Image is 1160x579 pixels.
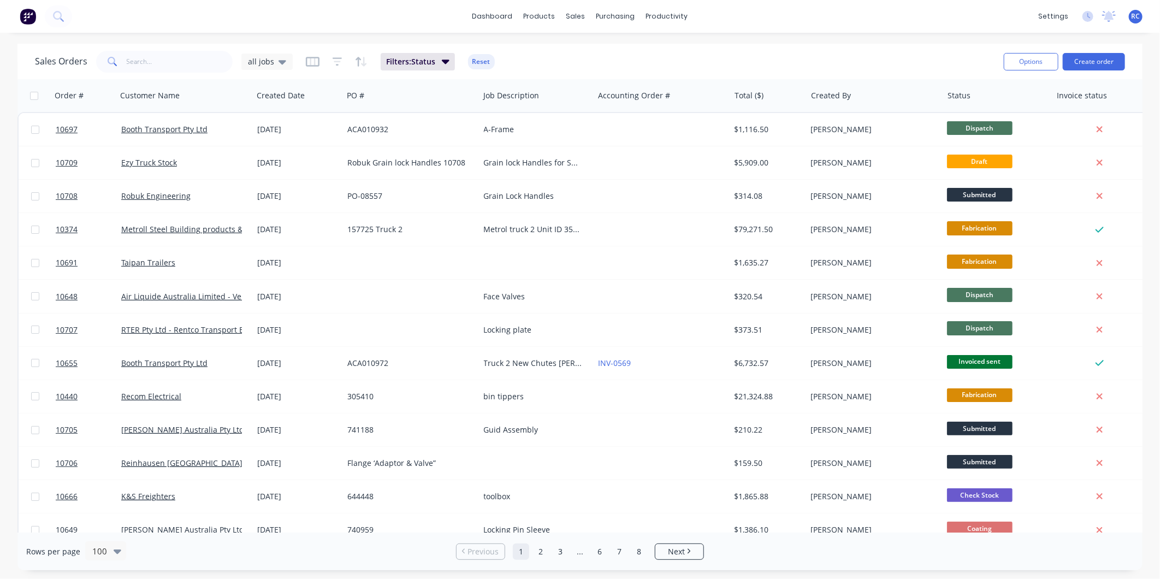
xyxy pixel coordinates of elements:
span: Dispatch [947,288,1013,302]
div: 644448 [347,491,469,502]
span: Coating [947,522,1013,535]
div: PO-08557 [347,191,469,202]
div: [PERSON_NAME] [810,324,932,335]
div: 740959 [347,524,469,535]
div: Robuk Grain lock Handles 10708 [347,157,469,168]
a: 10649 [56,513,121,546]
div: products [518,8,561,25]
div: [PERSON_NAME] [810,224,932,235]
span: Dispatch [947,121,1013,135]
div: ACA010972 [347,358,469,369]
a: Page 8 [631,543,647,560]
span: Draft [947,155,1013,168]
div: Job Description [483,90,539,101]
a: Page 1 is your current page [513,543,529,560]
div: A-Frame [484,124,584,135]
span: 10648 [56,291,78,302]
a: 10706 [56,447,121,480]
div: $1,116.50 [735,124,799,135]
span: 10440 [56,391,78,402]
div: [PERSON_NAME] [810,157,932,168]
div: bin tippers [484,391,584,402]
span: RC [1132,11,1140,21]
div: Metrol truck 2 Unit ID 354323 [VEHICLE_IDENTIFICATION_NUMBER] / 6M60316531 [484,224,584,235]
button: Options [1004,53,1058,70]
img: Factory [20,8,36,25]
span: 10691 [56,257,78,268]
span: Fabrication [947,388,1013,402]
span: Fabrication [947,255,1013,268]
div: purchasing [591,8,641,25]
span: Fabrication [947,221,1013,235]
a: 10655 [56,347,121,380]
a: K&S Freighters [121,491,175,501]
div: [PERSON_NAME] [810,257,932,268]
div: [DATE] [257,224,339,235]
span: 10707 [56,324,78,335]
div: [PERSON_NAME] [810,291,932,302]
ul: Pagination [452,543,708,560]
div: Status [948,90,970,101]
span: all jobs [248,56,274,67]
div: 157725 Truck 2 [347,224,469,235]
div: [DATE] [257,191,339,202]
span: Submitted [947,188,1013,202]
input: Search... [127,51,233,73]
span: 10666 [56,491,78,502]
div: [PERSON_NAME] [810,358,932,369]
span: Dispatch [947,321,1013,335]
div: Customer Name [120,90,180,101]
a: Page 2 [532,543,549,560]
a: Air Liquide Australia Limited - Vendor: AU_457348 [121,291,303,302]
span: 10697 [56,124,78,135]
div: $79,271.50 [735,224,799,235]
span: 10708 [56,191,78,202]
button: Create order [1063,53,1125,70]
div: [PERSON_NAME] [810,458,932,469]
div: Created Date [257,90,305,101]
a: 10697 [56,113,121,146]
a: Previous page [457,546,505,557]
button: Reset [468,54,495,69]
span: Submitted [947,422,1013,435]
a: Next page [655,546,703,557]
div: [DATE] [257,358,339,369]
span: Filters: Status [386,56,435,67]
a: Ezy Truck Stock [121,157,177,168]
span: 10709 [56,157,78,168]
div: settings [1033,8,1074,25]
div: 741188 [347,424,469,435]
a: Reinhausen [GEOGRAPHIC_DATA] [121,458,242,468]
div: $210.22 [735,424,799,435]
a: Page 6 [591,543,608,560]
a: Page 3 [552,543,569,560]
div: $314.08 [735,191,799,202]
div: [DATE] [257,424,339,435]
a: 10707 [56,314,121,346]
span: Invoiced sent [947,355,1013,369]
div: [PERSON_NAME] [810,124,932,135]
div: Locking Pin Sleeve [484,524,584,535]
div: [PERSON_NAME] [810,191,932,202]
a: Jump forward [572,543,588,560]
div: $373.51 [735,324,799,335]
div: $159.50 [735,458,799,469]
a: RTER Pty Ltd - Rentco Transport Equipment Rentals [121,324,309,335]
span: Rows per page [26,546,80,557]
a: 10708 [56,180,121,212]
span: Check Stock [947,488,1013,502]
span: 10655 [56,358,78,369]
div: [DATE] [257,291,339,302]
a: Booth Transport Pty Ltd [121,358,208,368]
span: 10706 [56,458,78,469]
div: [DATE] [257,324,339,335]
div: Guid Assembly [484,424,584,435]
div: Locking plate [484,324,584,335]
h1: Sales Orders [35,56,87,67]
a: 10709 [56,146,121,179]
div: PO # [347,90,364,101]
div: [PERSON_NAME] [810,491,932,502]
a: dashboard [467,8,518,25]
a: INV-0569 [598,358,631,368]
div: $1,865.88 [735,491,799,502]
